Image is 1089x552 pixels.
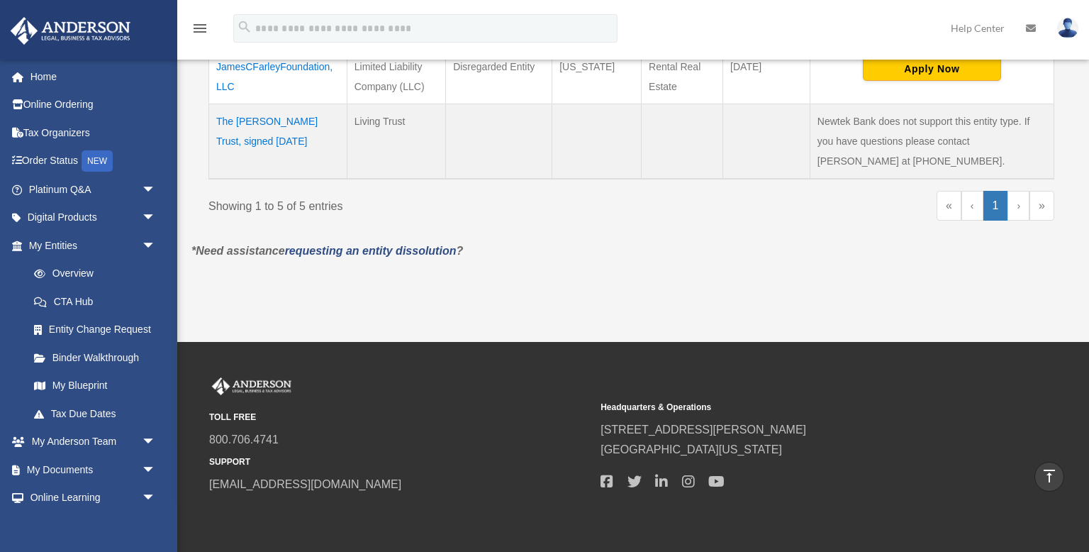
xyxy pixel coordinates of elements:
[209,455,591,470] small: SUPPORT
[1057,18,1078,38] img: User Pic
[209,50,347,104] td: JamesCFarleyFoundation, LLC
[1029,191,1054,221] a: Last
[142,456,170,485] span: arrow_drop_down
[20,287,170,316] a: CTA Hub
[1034,462,1064,492] a: vertical_align_top
[347,104,445,180] td: Living Trust
[552,50,642,104] td: [US_STATE]
[1041,468,1058,485] i: vertical_align_top
[10,204,177,232] a: Digital Productsarrow_drop_down
[191,245,463,257] em: *Need assistance ?
[10,175,177,204] a: Platinum Q&Aarrow_drop_down
[10,62,177,91] a: Home
[209,478,401,490] a: [EMAIL_ADDRESS][DOMAIN_NAME]
[142,231,170,260] span: arrow_drop_down
[82,150,113,172] div: NEW
[10,147,177,176] a: Order StatusNEW
[142,428,170,457] span: arrow_drop_down
[142,204,170,233] span: arrow_drop_down
[601,443,782,456] a: [GEOGRAPHIC_DATA][US_STATE]
[10,456,177,484] a: My Documentsarrow_drop_down
[863,57,1001,81] button: Apply Now
[446,50,552,104] td: Disregarded Entity
[10,231,170,260] a: My Entitiesarrow_drop_down
[983,191,1008,221] a: 1
[937,191,961,221] a: First
[10,428,177,456] a: My Anderson Teamarrow_drop_down
[191,20,208,37] i: menu
[209,104,347,180] td: The [PERSON_NAME] Trust, signed [DATE]
[347,50,445,104] td: Limited Liability Company (LLC)
[142,175,170,204] span: arrow_drop_down
[723,50,810,104] td: [DATE]
[961,191,983,221] a: Previous
[209,410,591,425] small: TOLL FREE
[1007,191,1029,221] a: Next
[10,91,177,119] a: Online Ordering
[209,434,279,446] a: 800.706.4741
[6,17,135,45] img: Anderson Advisors Platinum Portal
[810,104,1054,180] td: Newtek Bank does not support this entity type. If you have questions please contact [PERSON_NAME]...
[209,377,294,396] img: Anderson Advisors Platinum Portal
[10,484,177,512] a: Online Learningarrow_drop_down
[208,191,621,216] div: Showing 1 to 5 of 5 entries
[601,424,806,436] a: [STREET_ADDRESS][PERSON_NAME]
[20,343,170,372] a: Binder Walkthrough
[191,25,208,37] a: menu
[10,118,177,147] a: Tax Organizers
[20,372,170,400] a: My Blueprint
[20,260,163,288] a: Overview
[601,400,982,415] small: Headquarters & Operations
[237,19,252,35] i: search
[20,316,170,344] a: Entity Change Request
[20,399,170,428] a: Tax Due Dates
[642,50,723,104] td: Rental Real Estate
[285,245,457,257] a: requesting an entity dissolution
[142,484,170,513] span: arrow_drop_down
